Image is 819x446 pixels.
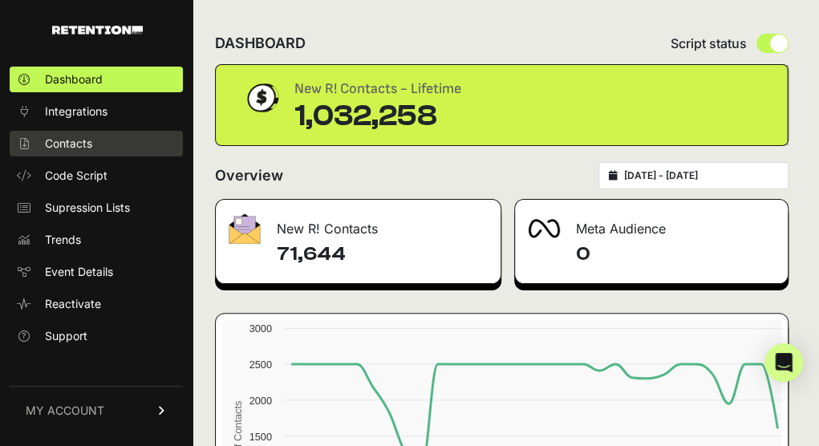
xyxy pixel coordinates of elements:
div: Open Intercom Messenger [764,343,803,382]
img: dollar-coin-05c43ed7efb7bc0c12610022525b4bbbb207c7efeef5aecc26f025e68dcafac9.png [241,78,282,118]
span: Event Details [45,264,113,280]
h4: 71,644 [277,241,488,267]
span: Code Script [45,168,107,184]
a: Event Details [10,259,183,285]
img: fa-meta-2f981b61bb99beabf952f7030308934f19ce035c18b003e963880cc3fabeebb7.png [528,219,560,238]
div: 1,032,258 [294,100,461,132]
div: New R! Contacts - Lifetime [294,78,461,100]
div: Meta Audience [515,200,789,248]
h2: Overview [215,164,283,187]
text: 1500 [249,431,272,443]
a: Reactivate [10,291,183,317]
span: Integrations [45,103,107,120]
a: Integrations [10,99,183,124]
span: Supression Lists [45,200,130,216]
h2: DASHBOARD [215,32,306,55]
a: Dashboard [10,67,183,92]
a: Support [10,323,183,349]
div: New R! Contacts [216,200,501,248]
a: MY ACCOUNT [10,386,183,435]
a: Supression Lists [10,195,183,221]
img: Retention.com [52,26,143,34]
a: Contacts [10,131,183,156]
span: Script status [671,34,747,53]
text: 2500 [249,359,272,371]
span: Dashboard [45,71,103,87]
h4: 0 [576,241,776,267]
span: MY ACCOUNT [26,403,104,419]
span: Trends [45,232,81,248]
text: 3000 [249,322,272,334]
text: 2000 [249,395,272,407]
span: Support [45,328,87,344]
a: Trends [10,227,183,253]
span: Contacts [45,136,92,152]
img: fa-envelope-19ae18322b30453b285274b1b8af3d052b27d846a4fbe8435d1a52b978f639a2.png [229,213,261,244]
span: Reactivate [45,296,101,312]
a: Code Script [10,163,183,189]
